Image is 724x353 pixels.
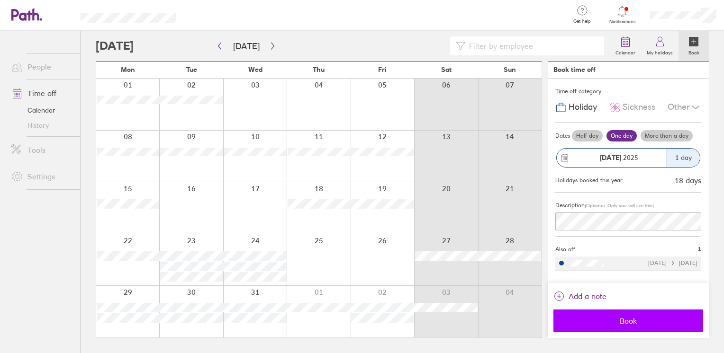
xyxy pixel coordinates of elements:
span: Sat [441,66,452,73]
span: Mon [121,66,135,73]
a: Calendar [610,31,641,61]
span: Fri [378,66,387,73]
label: Half day [572,130,603,141]
a: My holidays [641,31,679,61]
button: Book [553,309,703,332]
span: Sickness [623,102,655,112]
span: Tue [186,66,197,73]
span: Thu [313,66,325,73]
div: Time off category [555,84,701,98]
div: Holidays booked this year [555,177,623,184]
span: Get help [567,18,597,24]
span: Notifications [607,19,638,25]
a: Book [679,31,709,61]
a: Calendar [4,103,80,118]
span: 1 [698,246,701,253]
span: Description [555,202,585,209]
button: [DATE] 20251 day [555,143,701,172]
label: Calendar [610,47,641,56]
span: Dates [555,132,570,139]
span: Add a note [569,289,606,304]
span: Also off [555,246,575,253]
a: Tools [4,141,80,159]
a: People [4,57,80,76]
a: History [4,118,80,133]
span: Holiday [569,102,597,112]
a: Notifications [607,5,638,25]
label: One day [606,130,637,141]
span: Sun [504,66,516,73]
div: 1 day [667,149,700,167]
strong: [DATE] [600,153,621,162]
span: Book [560,317,697,325]
label: Book [683,47,705,56]
span: (Optional. Only you will see this) [585,203,654,209]
button: [DATE] [226,38,267,54]
div: [DATE] [DATE] [648,260,697,266]
a: Settings [4,167,80,186]
div: 18 days [675,176,701,185]
div: Book time off [553,66,596,73]
label: More than a day [641,130,693,141]
button: Add a note [553,289,606,304]
span: Wed [248,66,262,73]
span: 2025 [600,154,638,161]
a: Time off [4,84,80,103]
label: My holidays [641,47,679,56]
div: Other [668,98,701,116]
input: Filter by employee [465,37,599,55]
